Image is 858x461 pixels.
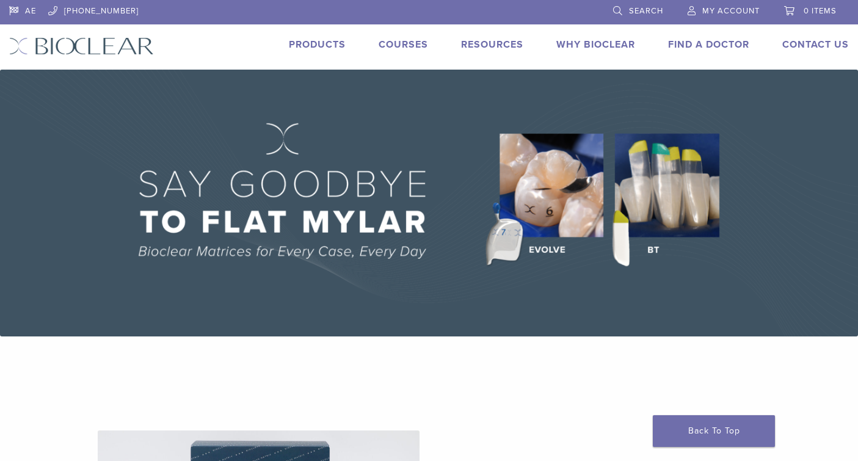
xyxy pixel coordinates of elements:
img: Bioclear [9,37,154,55]
span: My Account [702,6,760,16]
a: Products [289,38,346,51]
a: Resources [461,38,523,51]
span: 0 items [804,6,837,16]
span: Search [629,6,663,16]
a: Find A Doctor [668,38,749,51]
a: Why Bioclear [556,38,635,51]
a: Back To Top [653,415,775,447]
a: Courses [379,38,428,51]
a: Contact Us [782,38,849,51]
